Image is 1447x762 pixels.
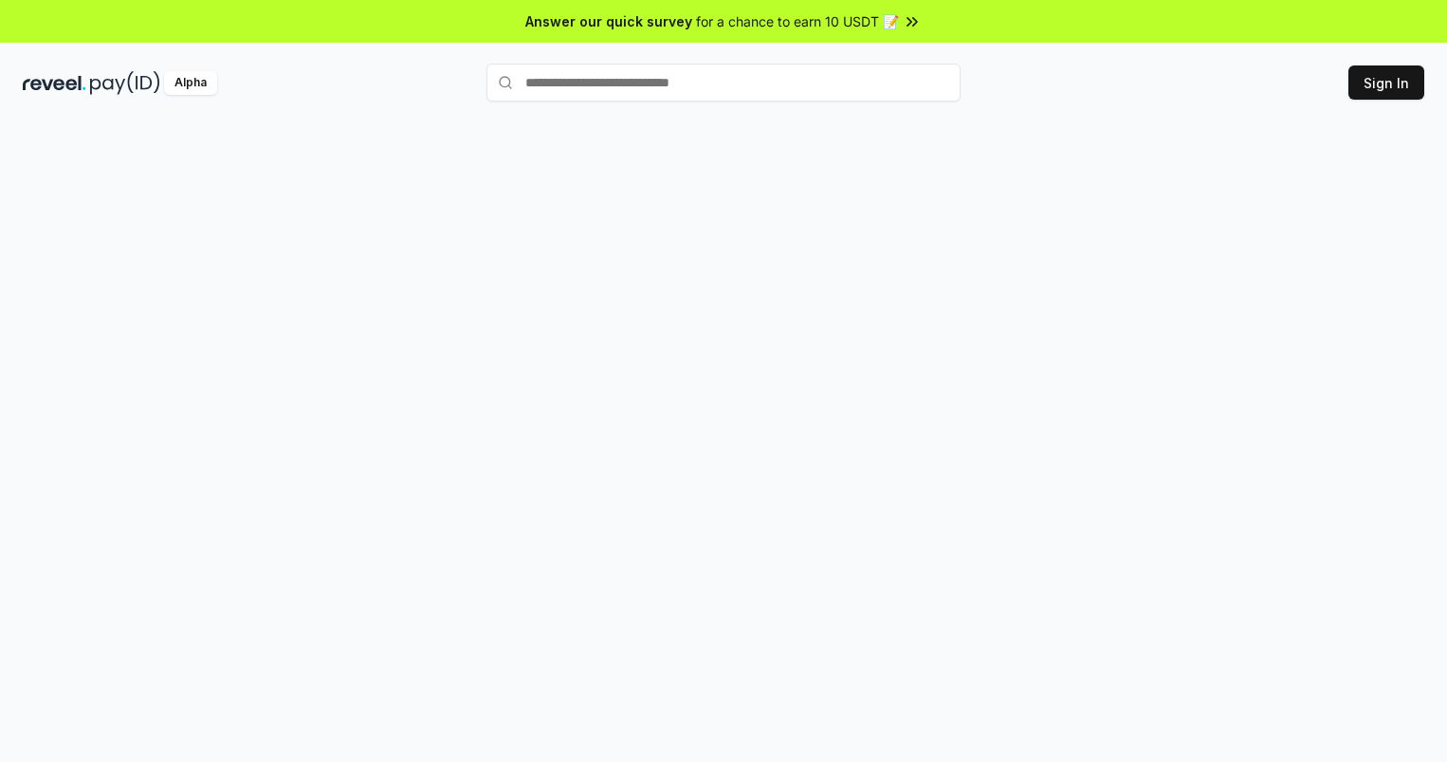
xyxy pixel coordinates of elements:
button: Sign In [1348,65,1424,100]
span: for a chance to earn 10 USDT 📝 [696,11,899,31]
div: Alpha [164,71,217,95]
span: Answer our quick survey [525,11,692,31]
img: reveel_dark [23,71,86,95]
img: pay_id [90,71,160,95]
